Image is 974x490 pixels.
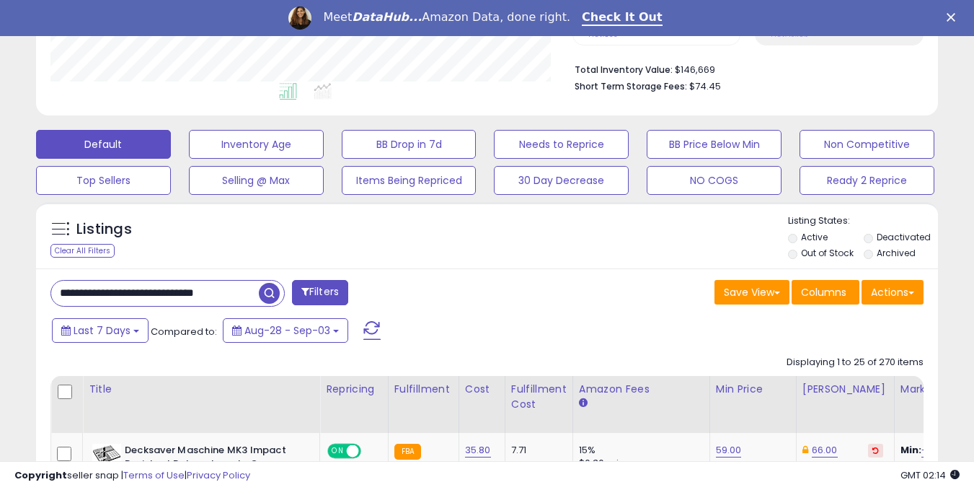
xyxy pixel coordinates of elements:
b: Short Term Storage Fees: [575,80,687,92]
button: BB Drop in 7d [342,130,477,159]
button: Ready 2 Reprice [800,166,934,195]
button: BB Price Below Min [647,130,782,159]
a: 35.80 [465,443,491,458]
b: Min: [900,443,922,457]
button: Columns [792,280,859,305]
div: Title [89,382,314,397]
p: Listing States: [788,214,938,228]
span: ON [329,445,347,458]
div: 7.71 [511,444,562,457]
a: Terms of Use [123,468,185,482]
a: Privacy Policy [187,468,250,482]
label: Out of Stock [801,247,854,259]
img: 41u74EkD4tL._SL40_.jpg [92,444,121,466]
b: Total Inventory Value: [575,64,673,76]
button: Needs to Reprice [494,130,629,159]
i: DataHub... [352,10,422,24]
button: 30 Day Decrease [494,166,629,195]
div: Fulfillment Cost [511,382,567,412]
small: Amazon Fees. [579,397,588,410]
label: Active [801,231,828,243]
div: Min Price [716,382,790,397]
button: Default [36,130,171,159]
span: Columns [801,285,846,299]
button: Actions [862,280,924,305]
span: 2025-09-11 02:14 GMT [900,468,960,482]
span: Last 7 Days [74,323,130,338]
div: [PERSON_NAME] [802,382,888,397]
div: Amazon Fees [579,382,704,397]
button: Items Being Repriced [342,166,477,195]
small: FBA [394,444,421,460]
button: Aug-28 - Sep-03 [223,318,348,343]
b: Decksaver Maschine MK3 Impact Resistant Polycarbonate Cover [125,444,300,474]
div: Cost [465,382,499,397]
button: Last 7 Days [52,318,149,343]
h5: Listings [76,219,132,240]
button: Inventory Age [189,130,324,159]
span: Aug-28 - Sep-03 [244,323,330,338]
div: 15% [579,444,699,457]
button: Top Sellers [36,166,171,195]
li: $146,669 [575,60,913,77]
div: Repricing [326,382,382,397]
button: Save View [714,280,789,305]
strong: Copyright [14,468,67,482]
button: NO COGS [647,166,782,195]
a: 66.00 [812,443,838,458]
div: seller snap | | [14,469,250,483]
span: $74.45 [689,79,721,93]
a: 59.00 [716,443,742,458]
button: Selling @ Max [189,166,324,195]
div: Fulfillment [394,382,453,397]
label: Archived [877,247,916,259]
button: Non Competitive [800,130,934,159]
div: Meet Amazon Data, done right. [323,10,570,25]
button: Filters [292,280,348,305]
div: Clear All Filters [50,244,115,258]
div: Displaying 1 to 25 of 270 items [787,356,924,369]
a: -0.89 [921,443,947,458]
img: Profile image for Georgie [288,6,311,30]
a: Check It Out [582,10,663,26]
label: Deactivated [877,231,931,243]
span: Compared to: [151,325,217,338]
div: Close [947,13,961,22]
